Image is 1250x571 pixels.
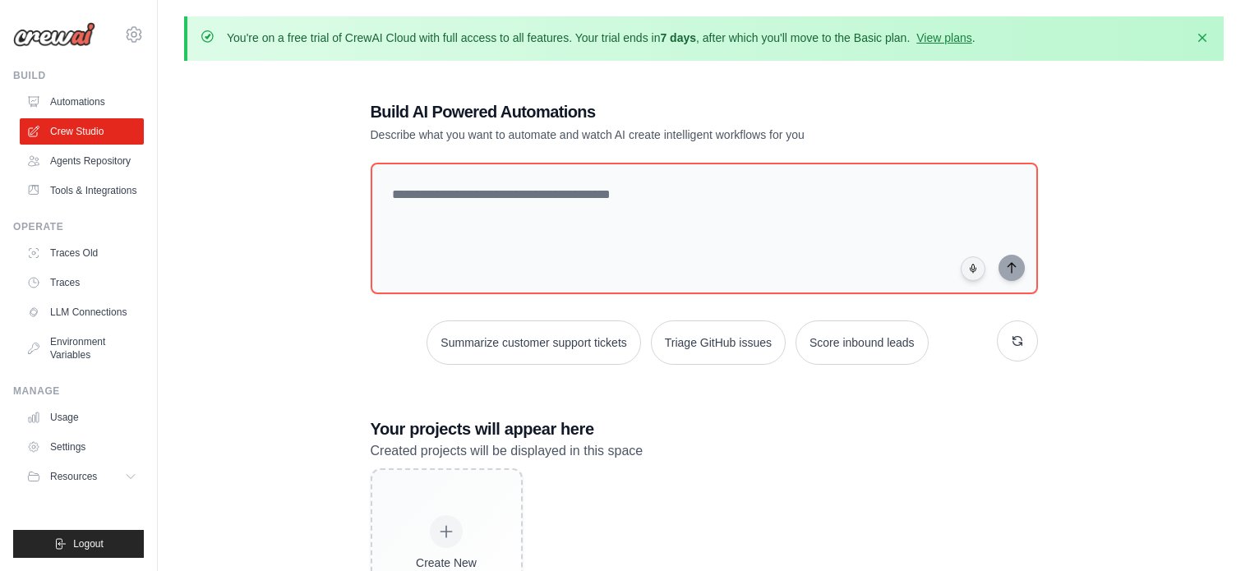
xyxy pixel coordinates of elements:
a: Usage [20,404,144,431]
a: Crew Studio [20,118,144,145]
a: Traces Old [20,240,144,266]
h3: Your projects will appear here [371,417,1038,440]
p: Describe what you want to automate and watch AI create intelligent workflows for you [371,127,923,143]
a: Traces [20,269,144,296]
strong: 7 days [660,31,696,44]
button: Logout [13,530,144,558]
div: Create New [408,555,486,571]
div: Manage [13,385,144,398]
button: Click to speak your automation idea [961,256,985,281]
img: Logo [13,22,95,47]
span: Resources [50,470,97,483]
h1: Build AI Powered Automations [371,100,923,123]
a: Environment Variables [20,329,144,368]
span: Logout [73,537,104,550]
a: LLM Connections [20,299,144,325]
button: Get new suggestions [997,320,1038,361]
a: Automations [20,89,144,115]
div: Build [13,69,144,82]
div: Operate [13,220,144,233]
a: Settings [20,434,144,460]
p: Created projects will be displayed in this space [371,440,1038,462]
button: Score inbound leads [796,320,929,365]
p: You're on a free trial of CrewAI Cloud with full access to all features. Your trial ends in , aft... [227,30,976,46]
a: View plans [916,31,971,44]
button: Resources [20,463,144,490]
button: Summarize customer support tickets [427,320,640,365]
button: Triage GitHub issues [651,320,786,365]
a: Agents Repository [20,148,144,174]
a: Tools & Integrations [20,177,144,204]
